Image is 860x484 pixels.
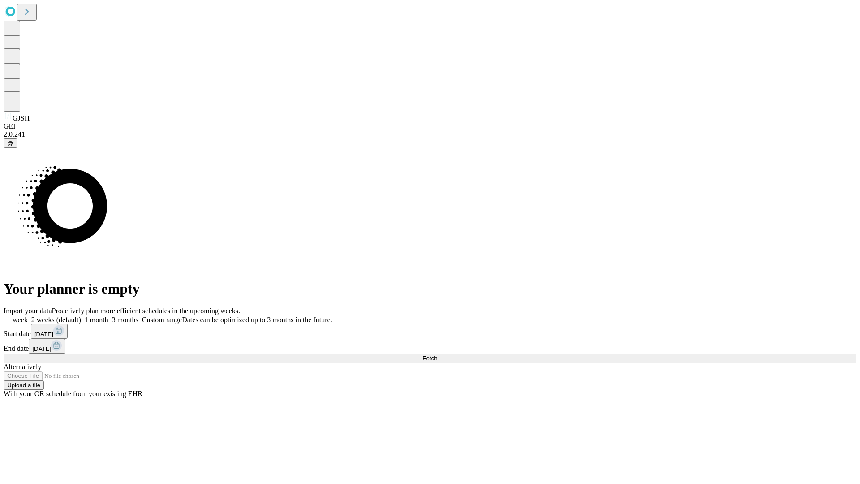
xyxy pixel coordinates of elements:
button: Fetch [4,354,856,363]
span: Alternatively [4,363,41,371]
div: GEI [4,122,856,130]
button: [DATE] [31,324,68,339]
button: [DATE] [29,339,65,354]
span: Import your data [4,307,52,315]
h1: Your planner is empty [4,281,856,297]
button: Upload a file [4,380,44,390]
span: Custom range [142,316,182,324]
span: [DATE] [34,331,53,337]
span: [DATE] [32,346,51,352]
button: @ [4,138,17,148]
div: Start date [4,324,856,339]
span: GJSH [13,114,30,122]
span: 2 weeks (default) [31,316,81,324]
span: Proactively plan more efficient schedules in the upcoming weeks. [52,307,240,315]
span: 1 week [7,316,28,324]
span: Dates can be optimized up to 3 months in the future. [182,316,332,324]
div: 2.0.241 [4,130,856,138]
span: 1 month [85,316,108,324]
span: @ [7,140,13,147]
span: Fetch [422,355,437,362]
div: End date [4,339,856,354]
span: With your OR schedule from your existing EHR [4,390,142,398]
span: 3 months [112,316,138,324]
